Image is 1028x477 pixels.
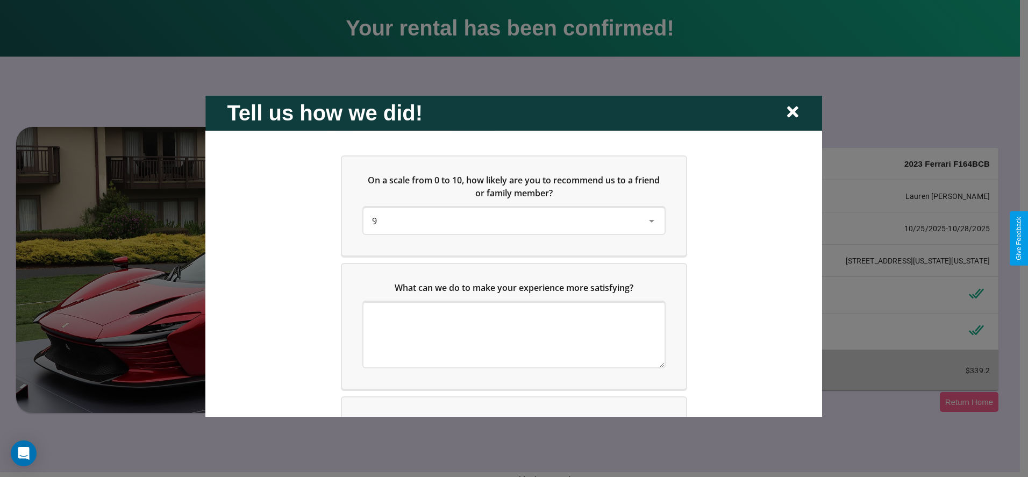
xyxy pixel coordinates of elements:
div: On a scale from 0 to 10, how likely are you to recommend us to a friend or family member? [363,208,665,233]
span: What can we do to make your experience more satisfying? [395,281,633,293]
h2: Tell us how we did! [227,101,423,125]
div: Open Intercom Messenger [11,440,37,466]
span: Which of the following features do you value the most in a vehicle? [374,415,647,426]
h5: On a scale from 0 to 10, how likely are you to recommend us to a friend or family member? [363,173,665,199]
span: On a scale from 0 to 10, how likely are you to recommend us to a friend or family member? [368,174,662,198]
div: Give Feedback [1015,217,1023,260]
span: 9 [372,215,377,226]
div: On a scale from 0 to 10, how likely are you to recommend us to a friend or family member? [342,156,686,255]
